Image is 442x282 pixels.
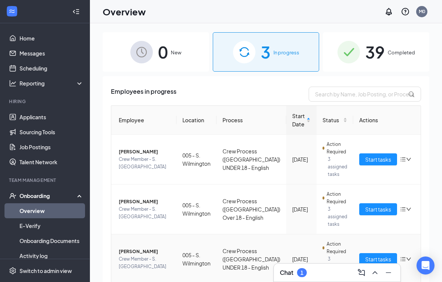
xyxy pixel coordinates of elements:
[19,46,84,61] a: Messages
[300,270,303,276] div: 1
[406,207,411,212] span: down
[292,112,305,128] span: Start Date
[119,248,170,255] span: [PERSON_NAME]
[19,109,84,124] a: Applicants
[365,39,385,65] span: 39
[382,267,394,279] button: Minimize
[19,267,72,274] div: Switch to admin view
[111,106,176,135] th: Employee
[176,106,217,135] th: Location
[365,205,391,213] span: Start tasks
[369,267,381,279] button: ChevronUp
[359,153,397,165] button: Start tasks
[353,106,421,135] th: Actions
[323,116,342,124] span: Status
[384,7,393,16] svg: Notifications
[72,8,80,15] svg: Collapse
[359,253,397,265] button: Start tasks
[406,256,411,262] span: down
[327,190,347,205] span: Action Required
[176,135,217,184] td: 005 - S. Wilmington
[384,268,393,277] svg: Minimize
[119,156,170,171] span: Crew Member - S. [GEOGRAPHIC_DATA]
[406,157,411,162] span: down
[401,7,410,16] svg: QuestionInfo
[419,8,425,15] div: M0
[19,248,84,263] a: Activity log
[327,141,347,156] span: Action Required
[400,206,406,212] span: bars
[19,203,84,218] a: Overview
[359,203,397,215] button: Start tasks
[417,256,435,274] div: Open Intercom Messenger
[328,255,347,278] span: 3 assigned tasks
[400,156,406,162] span: bars
[176,184,217,234] td: 005 - S. Wilmington
[292,255,311,263] div: [DATE]
[365,155,391,163] span: Start tasks
[309,87,421,102] input: Search by Name, Job Posting, or Process
[8,7,16,15] svg: WorkstreamLogo
[328,156,347,178] span: 3 assigned tasks
[280,268,293,277] h3: Chat
[317,106,353,135] th: Status
[9,98,82,105] div: Hiring
[292,155,311,163] div: [DATE]
[158,39,168,65] span: 0
[19,154,84,169] a: Talent Network
[400,256,406,262] span: bars
[9,192,16,199] svg: UserCheck
[365,255,391,263] span: Start tasks
[355,267,367,279] button: ComposeMessage
[111,87,176,102] span: Employees in progress
[171,49,181,56] span: New
[119,198,170,205] span: [PERSON_NAME]
[119,148,170,156] span: [PERSON_NAME]
[103,5,146,18] h1: Overview
[328,205,347,228] span: 3 assigned tasks
[19,218,84,233] a: E-Verify
[9,177,82,183] div: Team Management
[119,205,170,220] span: Crew Member - S. [GEOGRAPHIC_DATA]
[19,124,84,139] a: Sourcing Tools
[19,192,77,199] div: Onboarding
[19,79,84,87] div: Reporting
[19,139,84,154] a: Job Postings
[370,268,379,277] svg: ChevronUp
[357,268,366,277] svg: ComposeMessage
[19,31,84,46] a: Home
[217,184,286,234] td: Crew Process ([GEOGRAPHIC_DATA]) Over 18 - English
[327,240,347,255] span: Action Required
[19,233,84,248] a: Onboarding Documents
[19,61,84,76] a: Scheduling
[273,49,299,56] span: In progress
[9,267,16,274] svg: Settings
[261,39,270,65] span: 3
[217,106,286,135] th: Process
[9,79,16,87] svg: Analysis
[217,135,286,184] td: Crew Process ([GEOGRAPHIC_DATA]) UNDER 18 - English
[388,49,415,56] span: Completed
[119,255,170,270] span: Crew Member - S. [GEOGRAPHIC_DATA]
[292,205,311,213] div: [DATE]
